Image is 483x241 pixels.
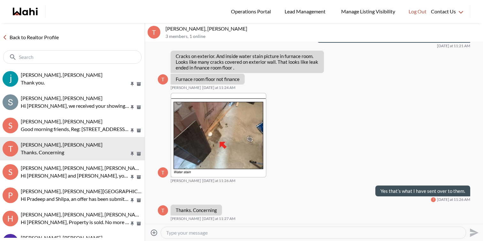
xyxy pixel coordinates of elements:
[135,221,142,226] button: Archive
[129,174,135,180] button: Pin
[165,34,480,39] p: 3 members , 1 online
[21,235,103,241] span: [PERSON_NAME], [PERSON_NAME]
[158,167,168,178] div: T
[21,79,129,86] p: Thank you.
[3,71,18,87] div: Souhel Bally, Faraz
[176,207,217,213] p: Thanks. Concerning
[135,105,142,110] button: Archive
[13,8,38,15] a: Wahi homepage
[171,93,266,177] img: C2E91E8C-D569-4755-B876-A03435D256B6.jpg
[21,188,154,194] span: [PERSON_NAME], [PERSON_NAME][GEOGRAPHIC_DATA]
[129,221,135,226] button: Pin
[21,118,103,124] span: [PERSON_NAME], [PERSON_NAME]
[431,197,436,202] div: T
[202,178,235,183] time: 2025-10-15T15:26:07.708Z
[158,74,168,84] div: T
[3,118,18,133] div: S
[129,128,135,133] button: Pin
[158,205,168,215] div: T
[135,151,142,157] button: Archive
[3,141,18,157] div: T
[171,85,201,90] span: [PERSON_NAME]
[339,7,397,16] span: Manage Listing Visibility
[135,174,142,180] button: Archive
[129,81,135,87] button: Pin
[202,216,235,221] time: 2025-10-15T15:27:19.326Z
[3,164,18,180] div: S
[135,128,142,133] button: Archive
[176,76,240,82] p: Furnace room floor not finance
[3,94,18,110] div: Scott Seiling, Faraz
[21,72,103,78] span: [PERSON_NAME], [PERSON_NAME]
[129,105,135,110] button: Pin
[21,142,103,148] span: [PERSON_NAME], [PERSON_NAME]
[135,81,142,87] button: Archive
[21,218,129,226] p: Hi [PERSON_NAME], Property is sold. No more showing.
[171,178,201,183] span: [PERSON_NAME]
[135,198,142,203] button: Archive
[3,187,18,203] div: P
[437,197,470,202] time: 2025-10-15T15:26:52.121Z
[21,211,144,217] span: [PERSON_NAME], [PERSON_NAME], [PERSON_NAME]
[21,149,129,156] p: Thanks. Concerning
[466,225,480,240] button: Send
[3,211,18,226] div: H
[3,71,18,87] img: S
[3,94,18,110] img: S
[380,188,465,194] p: Yes that’s what I have sent over to them.
[21,95,103,101] span: [PERSON_NAME], [PERSON_NAME]
[129,151,135,157] button: Pin
[21,172,129,179] p: Hi [PERSON_NAME] and [PERSON_NAME], you just saved [STREET_ADDRESS]. Would you like to book a sho...
[171,216,201,221] span: [PERSON_NAME]
[165,26,480,32] p: [PERSON_NAME], [PERSON_NAME]
[21,165,144,171] span: [PERSON_NAME], [PERSON_NAME], [PERSON_NAME]
[21,102,129,110] p: Hi [PERSON_NAME], we received your showing requests - exciting 🎉 . We will be in touch shortly.
[409,7,426,16] span: Log Out
[437,43,470,48] time: 2025-10-15T15:21:08.010Z
[202,85,235,90] time: 2025-10-15T15:24:29.009Z
[21,125,129,133] p: Good morning friends, Reg: [STREET_ADDRESS][PERSON_NAME] Client wants to know if he can get infor...
[285,7,328,16] span: Lead Management
[176,53,319,70] p: Cracks on exterior. And inside water stain picture in furnace room. Looks like many cracks covere...
[231,7,273,16] span: Operations Portal
[129,198,135,203] button: Pin
[21,195,129,203] p: Hi Pradeep and Shilpa, an offer has been submitted for [STREET_ADDRESS][PERSON_NAME][PERSON_NAME]...
[19,54,127,60] input: Search
[148,26,160,39] div: T
[166,230,461,236] textarea: Type your message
